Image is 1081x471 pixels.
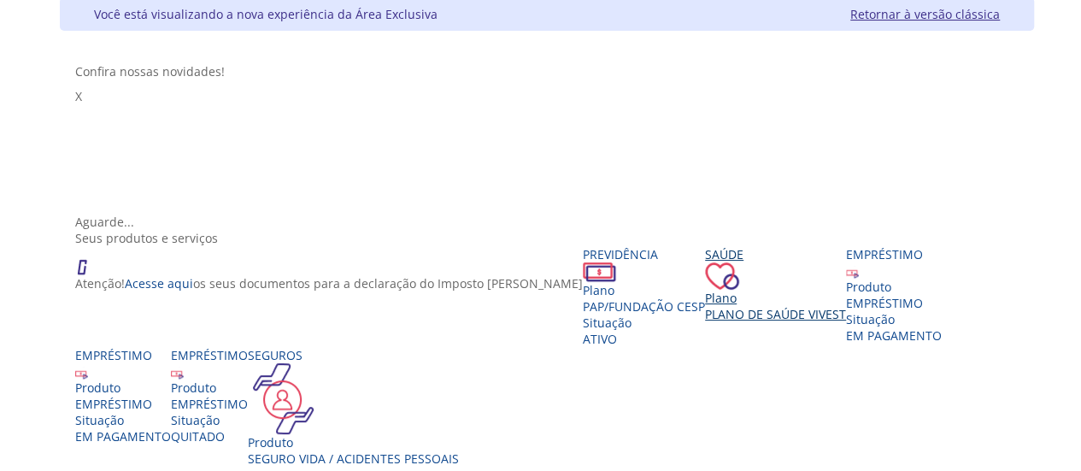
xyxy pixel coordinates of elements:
div: Seguro Vida / Acidentes Pessoais [248,450,459,467]
a: Empréstimo Produto EMPRÉSTIMO Situação QUITADO [171,347,248,445]
div: Situação [171,412,248,428]
div: Previdência [583,246,705,262]
div: Empréstimo [171,347,248,363]
div: Situação [583,315,705,331]
img: ico_dinheiro.png [583,262,616,282]
img: ico_coracao.png [705,262,739,290]
div: Situação [75,412,171,428]
span: X [75,88,82,104]
span: EM PAGAMENTO [75,428,171,445]
div: Você está visualizando a nova experiência da Área Exclusiva [94,6,438,22]
a: Empréstimo Produto EMPRÉSTIMO Situação EM PAGAMENTO [75,347,171,445]
div: EMPRÉSTIMO [846,295,942,311]
div: Seguros [248,347,459,363]
img: ico_seguros.png [248,363,319,434]
img: ico_emprestimo.svg [171,367,184,380]
span: Plano de Saúde VIVEST [705,306,846,322]
a: Acesse aqui [125,275,193,291]
div: Empréstimo [846,246,942,262]
div: Plano [583,282,705,298]
div: Empréstimo [75,347,171,363]
a: Retornar à versão clássica [850,6,1000,22]
div: Aguarde... [75,214,1019,230]
span: PAP/Fundação CESP [583,298,705,315]
div: Seus produtos e serviços [75,230,1019,246]
a: Empréstimo Produto EMPRÉSTIMO Situação EM PAGAMENTO [846,246,942,344]
div: Saúde [705,246,846,262]
img: ico_emprestimo.svg [846,266,859,279]
img: ico_emprestimo.svg [75,367,88,380]
a: Saúde PlanoPlano de Saúde VIVEST [705,246,846,322]
span: EM PAGAMENTO [846,327,942,344]
div: Confira nossas novidades! [75,63,1019,79]
div: EMPRÉSTIMO [171,396,248,412]
div: Produto [75,380,171,396]
p: Atenção! os seus documentos para a declaração do Imposto [PERSON_NAME] [75,275,583,291]
div: Produto [248,434,459,450]
img: ico_atencao.png [75,246,104,275]
a: Seguros Produto Seguro Vida / Acidentes Pessoais [248,347,459,467]
div: Produto [171,380,248,396]
a: Previdência PlanoPAP/Fundação CESP SituaçãoAtivo [583,246,705,347]
div: Situação [846,311,942,327]
span: Ativo [583,331,617,347]
div: EMPRÉSTIMO [75,396,171,412]
div: Produto [846,279,942,295]
span: QUITADO [171,428,225,445]
div: Plano [705,290,846,306]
